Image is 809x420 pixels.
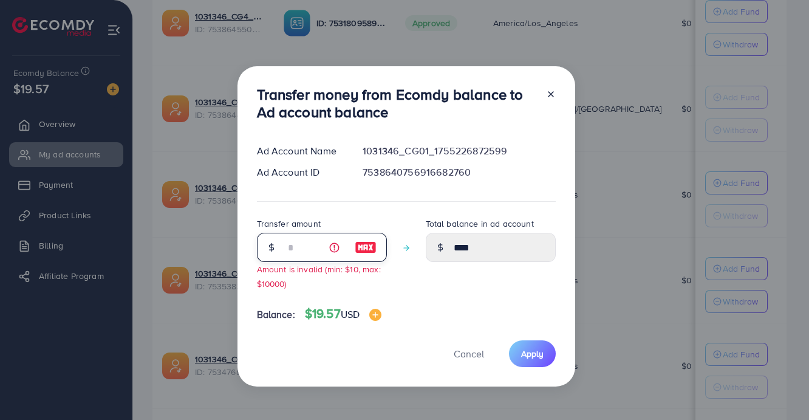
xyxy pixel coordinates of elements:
[521,348,544,360] span: Apply
[426,218,534,230] label: Total balance in ad account
[257,86,536,121] h3: Transfer money from Ecomdy balance to Ad account balance
[353,165,565,179] div: 7538640756916682760
[355,240,377,255] img: image
[369,309,381,321] img: image
[305,306,381,322] h4: $19.57
[257,308,295,322] span: Balance:
[454,347,484,360] span: Cancel
[257,263,381,289] small: Amount is invalid (min: $10, max: $10000)
[247,165,353,179] div: Ad Account ID
[757,365,800,411] iframe: Chat
[247,144,353,158] div: Ad Account Name
[353,144,565,158] div: 1031346_CG01_1755226872599
[509,340,556,367] button: Apply
[439,340,499,367] button: Cancel
[257,218,321,230] label: Transfer amount
[341,308,360,321] span: USD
